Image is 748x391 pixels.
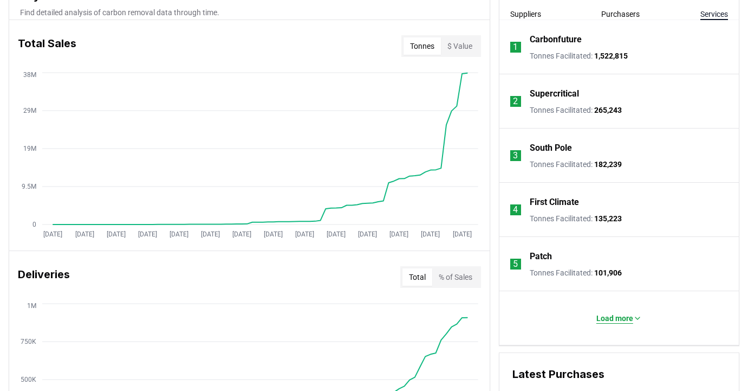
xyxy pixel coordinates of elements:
[594,214,622,223] span: 135,223
[402,268,432,286] button: Total
[512,366,726,382] h3: Latest Purchases
[594,52,628,60] span: 1,522,815
[201,230,220,238] tspan: [DATE]
[327,230,346,238] tspan: [DATE]
[594,106,622,114] span: 265,243
[389,230,408,238] tspan: [DATE]
[32,221,36,228] tspan: 0
[75,230,94,238] tspan: [DATE]
[27,302,36,310] tspan: 1M
[358,230,377,238] tspan: [DATE]
[513,258,518,271] p: 5
[700,9,728,20] button: Services
[513,41,518,54] p: 1
[594,268,622,277] span: 101,906
[530,105,622,116] p: Tonnes Facilitated :
[530,142,572,155] a: South Pole
[23,107,36,114] tspan: 29M
[138,230,157,238] tspan: [DATE]
[594,160,622,169] span: 182,239
[530,33,582,46] a: Carbonfuture
[295,230,314,238] tspan: [DATE]
[170,230,188,238] tspan: [DATE]
[107,230,126,238] tspan: [DATE]
[530,267,622,278] p: Tonnes Facilitated :
[530,159,622,170] p: Tonnes Facilitated :
[530,196,579,209] a: First Climate
[510,9,541,20] button: Suppliers
[421,230,440,238] tspan: [DATE]
[404,37,441,55] button: Tonnes
[453,230,472,238] tspan: [DATE]
[43,230,62,238] tspan: [DATE]
[530,250,552,263] a: Patch
[513,203,518,216] p: 4
[530,213,622,224] p: Tonnes Facilitated :
[596,313,633,324] p: Load more
[18,35,76,57] h3: Total Sales
[601,9,640,20] button: Purchasers
[21,338,36,345] tspan: 750K
[22,183,36,190] tspan: 9.5M
[588,307,651,329] button: Load more
[21,376,36,383] tspan: 500K
[530,50,628,61] p: Tonnes Facilitated :
[530,87,579,100] a: Supercritical
[20,7,479,18] p: Find detailed analysis of carbon removal data through time.
[18,266,70,288] h3: Deliveries
[23,71,36,79] tspan: 38M
[432,268,479,286] button: % of Sales
[513,149,518,162] p: 3
[264,230,283,238] tspan: [DATE]
[441,37,479,55] button: $ Value
[513,95,518,108] p: 2
[232,230,251,238] tspan: [DATE]
[23,145,36,152] tspan: 19M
